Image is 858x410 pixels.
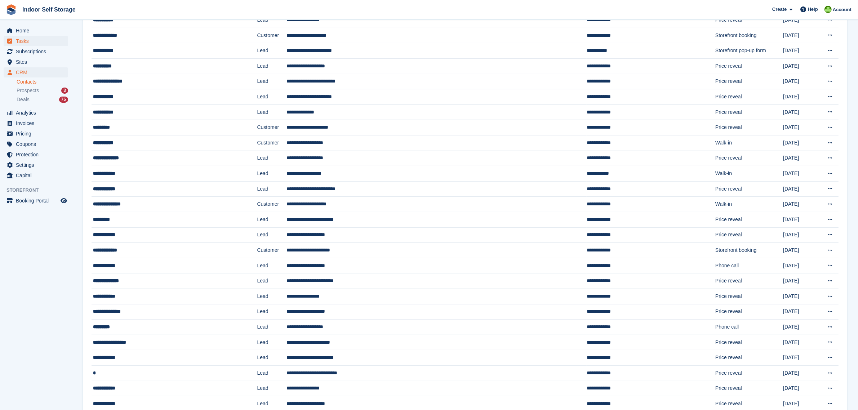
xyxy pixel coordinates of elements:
div: 3 [61,88,68,94]
td: Lead [257,289,286,304]
td: [DATE] [783,243,818,258]
td: Lead [257,59,286,74]
td: Price reveal [715,350,783,366]
td: Walk-in [715,197,783,212]
td: Price reveal [715,365,783,381]
td: Lead [257,74,286,89]
td: Price reveal [715,335,783,350]
td: Customer [257,197,286,212]
td: [DATE] [783,320,818,335]
span: Settings [16,160,59,170]
td: [DATE] [783,273,818,289]
td: [DATE] [783,166,818,182]
td: Lead [257,227,286,243]
a: menu [4,170,68,181]
a: menu [4,129,68,139]
a: menu [4,118,68,128]
td: Price reveal [715,304,783,320]
a: Preview store [59,196,68,205]
td: [DATE] [783,89,818,105]
td: Lead [257,212,286,228]
td: [DATE] [783,135,818,151]
td: Storefront booking [715,28,783,43]
a: Prospects 3 [17,87,68,94]
td: Price reveal [715,120,783,135]
td: [DATE] [783,212,818,228]
span: Tasks [16,36,59,46]
span: Prospects [17,87,39,94]
td: Lead [257,381,286,396]
a: menu [4,46,68,57]
span: Sites [16,57,59,67]
td: [DATE] [783,258,818,273]
td: Customer [257,120,286,135]
td: Price reveal [715,89,783,105]
td: Price reveal [715,74,783,89]
td: [DATE] [783,365,818,381]
td: Lead [257,273,286,289]
img: Helen Wilson [824,6,832,13]
td: Price reveal [715,381,783,396]
a: menu [4,160,68,170]
td: [DATE] [783,59,818,74]
span: Create [772,6,787,13]
td: [DATE] [783,43,818,59]
td: [DATE] [783,350,818,366]
td: [DATE] [783,304,818,320]
a: menu [4,196,68,206]
td: Customer [257,28,286,43]
a: menu [4,57,68,67]
td: Lead [257,151,286,166]
td: Lead [257,89,286,105]
td: Lead [257,304,286,320]
a: menu [4,150,68,160]
span: Storefront [6,187,72,194]
td: Phone call [715,320,783,335]
td: Price reveal [715,289,783,304]
td: Customer [257,243,286,258]
td: Storefront pop-up form [715,43,783,59]
td: Lead [257,13,286,28]
td: Lead [257,365,286,381]
td: Lead [257,166,286,182]
span: Account [833,6,852,13]
span: Pricing [16,129,59,139]
td: [DATE] [783,74,818,89]
td: Customer [257,135,286,151]
span: Invoices [16,118,59,128]
td: Lead [257,320,286,335]
td: [DATE] [783,381,818,396]
span: CRM [16,67,59,77]
td: Price reveal [715,151,783,166]
td: [DATE] [783,181,818,197]
td: [DATE] [783,335,818,350]
td: Lead [257,43,286,59]
a: Contacts [17,79,68,85]
a: Deals 75 [17,96,68,103]
td: [DATE] [783,151,818,166]
a: Indoor Self Storage [19,4,79,15]
td: Lead [257,181,286,197]
a: menu [4,108,68,118]
span: Coupons [16,139,59,149]
div: 75 [59,97,68,103]
td: Price reveal [715,13,783,28]
td: Price reveal [715,227,783,243]
td: Storefront booking [715,243,783,258]
td: [DATE] [783,13,818,28]
td: Price reveal [715,273,783,289]
td: [DATE] [783,197,818,212]
span: Protection [16,150,59,160]
td: Lead [257,258,286,273]
td: [DATE] [783,227,818,243]
span: Analytics [16,108,59,118]
td: Walk-in [715,166,783,182]
span: Subscriptions [16,46,59,57]
a: menu [4,139,68,149]
td: [DATE] [783,120,818,135]
span: Deals [17,96,30,103]
a: menu [4,36,68,46]
td: Price reveal [715,212,783,228]
td: [DATE] [783,289,818,304]
a: menu [4,67,68,77]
